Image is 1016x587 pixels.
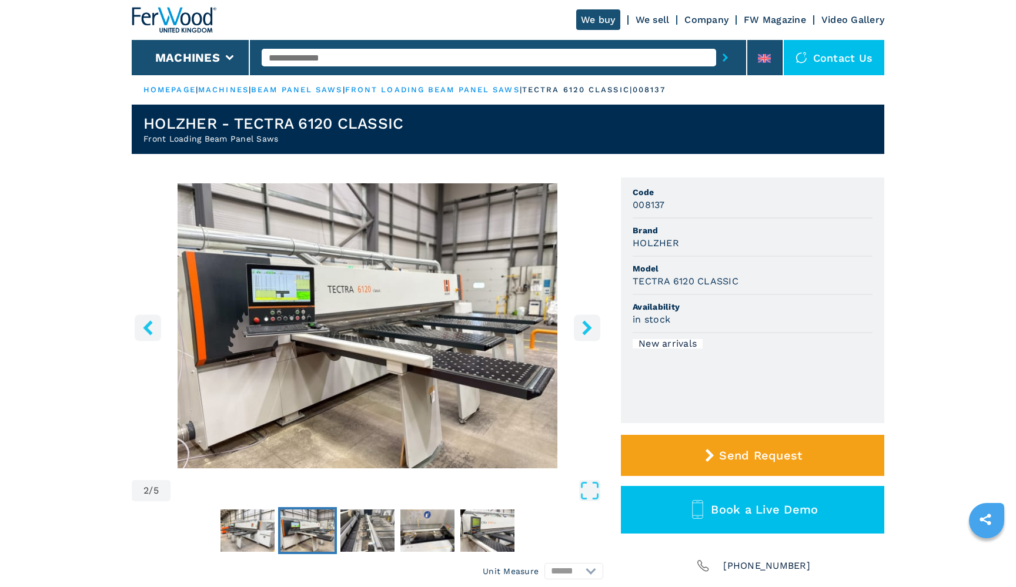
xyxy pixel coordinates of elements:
nav: Thumbnail Navigation [132,507,603,554]
span: Book a Live Demo [711,502,818,516]
button: Send Request [621,435,884,476]
a: HOMEPAGE [143,85,196,94]
div: New arrivals [633,339,703,348]
span: [PHONE_NUMBER] [723,558,810,574]
p: 008137 [633,85,666,95]
a: machines [198,85,249,94]
a: beam panel saws [251,85,343,94]
span: | [249,85,251,94]
span: | [343,85,345,94]
img: Contact us [796,52,807,63]
h3: TECTRA 6120 CLASSIC [633,274,738,288]
button: left-button [135,314,161,341]
button: right-button [574,314,600,341]
button: Go to Slide 2 [278,507,337,554]
a: We sell [636,14,670,25]
span: | [196,85,198,94]
a: Video Gallery [821,14,884,25]
p: tectra 6120 classic | [522,85,633,95]
div: Contact us [784,40,885,75]
button: Go to Slide 1 [218,507,277,554]
span: 2 [143,486,149,495]
img: 062df531ba73ffa164915849a25f8d6b [280,509,335,552]
span: Availability [633,301,873,313]
h3: HOLZHER [633,236,679,250]
span: Brand [633,224,873,236]
img: Ferwood [132,7,216,33]
a: FW Magazine [744,14,806,25]
em: Unit Measure [483,565,539,577]
span: 5 [153,486,159,495]
span: | [520,85,522,94]
a: sharethis [971,505,1000,534]
button: submit-button [716,44,734,71]
a: Company [684,14,728,25]
span: Model [633,263,873,274]
h2: Front Loading Beam Panel Saws [143,133,403,145]
img: 72e951302d28129e9fd17b2dcee77018 [400,509,454,552]
button: Go to Slide 4 [398,507,457,554]
h3: in stock [633,313,670,326]
span: Send Request [719,448,802,462]
h1: HOLZHER - TECTRA 6120 CLASSIC [143,114,403,133]
a: front loading beam panel saws [345,85,520,94]
span: Code [633,186,873,198]
img: Phone [695,558,711,574]
a: We buy [576,9,620,30]
button: Go to Slide 3 [338,507,397,554]
img: 9fc77af9bd00b26fee91aaa9964d13c4 [460,509,514,552]
h3: 008137 [633,198,665,212]
img: Front Loading Beam Panel Saws HOLZHER TECTRA 6120 CLASSIC [132,183,603,468]
div: Go to Slide 2 [132,183,603,468]
span: / [149,486,153,495]
button: Open Fullscreen [173,480,600,501]
button: Go to Slide 5 [458,507,517,554]
img: a98a10c7d994b304032e06d97ccea5ec [220,509,275,552]
button: Book a Live Demo [621,486,884,534]
iframe: Chat [966,534,1007,578]
img: bc30d806a6b8a9f0f74fcc1d13eaa4c4 [340,509,395,552]
button: Machines [155,51,220,65]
